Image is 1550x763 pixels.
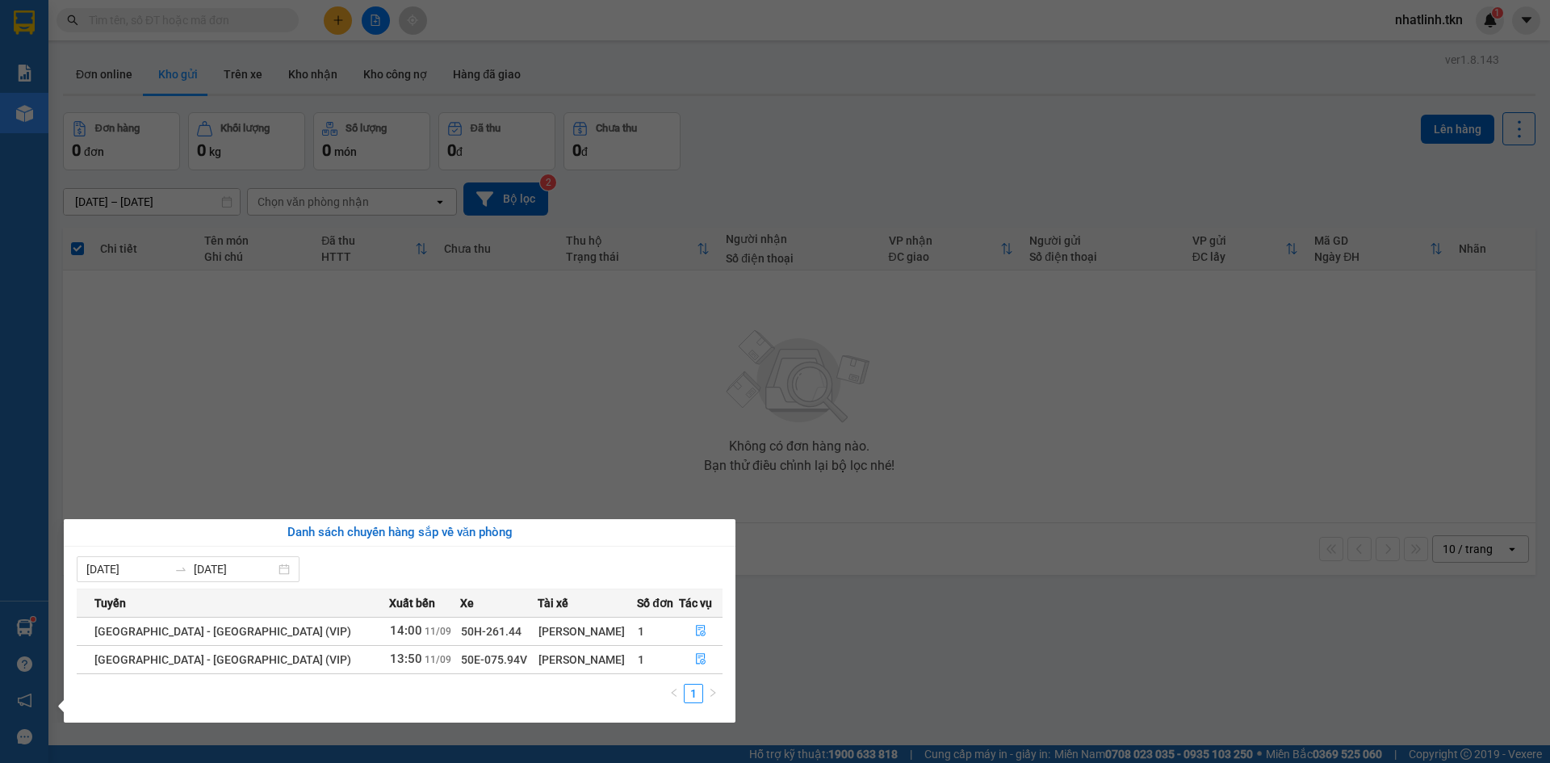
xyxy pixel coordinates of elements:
button: left [664,684,684,703]
span: 50H-261.44 [461,625,522,638]
span: file-done [695,625,706,638]
span: 14:00 [390,623,422,638]
span: 11/09 [425,626,451,637]
li: Next Page [703,684,723,703]
span: Tuyến [94,594,126,612]
span: 13:50 [390,652,422,666]
div: [PERSON_NAME] [538,651,637,669]
span: left [669,688,679,698]
span: file-done [695,653,706,666]
input: Từ ngày [86,560,168,578]
li: Previous Page [664,684,684,703]
span: 1 [638,653,644,666]
button: right [703,684,723,703]
span: right [708,688,718,698]
span: [GEOGRAPHIC_DATA] - [GEOGRAPHIC_DATA] (VIP) [94,625,351,638]
span: Số đơn [637,594,673,612]
div: [PERSON_NAME] [538,623,637,640]
span: 50E-075.94V [461,653,527,666]
a: 1 [685,685,702,702]
span: swap-right [174,563,187,576]
span: Xuất bến [389,594,435,612]
span: Xe [460,594,474,612]
span: [GEOGRAPHIC_DATA] - [GEOGRAPHIC_DATA] (VIP) [94,653,351,666]
input: Đến ngày [194,560,275,578]
span: 1 [638,625,644,638]
span: Tài xế [538,594,568,612]
button: file-done [680,618,722,644]
div: Danh sách chuyến hàng sắp về văn phòng [77,523,723,543]
button: file-done [680,647,722,673]
li: 1 [684,684,703,703]
span: Tác vụ [679,594,712,612]
span: 11/09 [425,654,451,665]
span: to [174,563,187,576]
